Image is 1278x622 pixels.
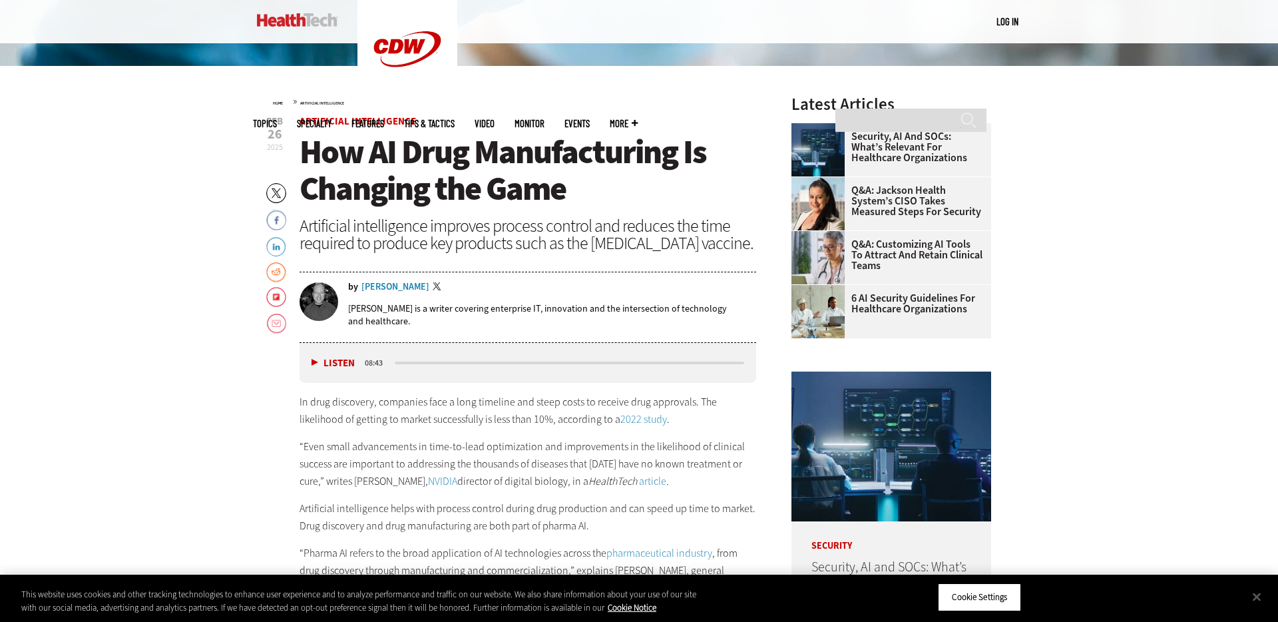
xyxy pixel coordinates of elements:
a: NVIDIA [428,474,457,488]
img: Doctors meeting in the office [791,285,845,338]
img: Home [257,13,337,27]
button: Cookie Settings [938,583,1021,611]
button: Listen [312,358,355,368]
a: security team in high-tech computer room [791,123,851,134]
p: Security [791,521,991,551]
em: HealthTech [588,474,637,488]
a: Q&A: Customizing AI Tools To Attract and Retain Clinical Teams [791,239,983,271]
p: “Even small advancements in time-to-lead optimization and improvements in the likelihood of clini... [300,438,756,489]
span: More [610,119,638,129]
p: Artificial intelligence helps with process control during drug production and can speed up time t... [300,500,756,534]
span: Topics [253,119,277,129]
img: security team in high-tech computer room [791,123,845,176]
span: How AI Drug Manufacturing Is Changing the Game [300,130,706,210]
a: 2022 study [620,412,667,426]
a: Features [351,119,384,129]
a: Doctors meeting in the office [791,285,851,296]
img: security team in high-tech computer room [791,372,991,521]
a: Q&A: Jackson Health System’s CISO Takes Measured Steps for Security [791,185,983,217]
span: by [348,282,358,292]
a: MonITor [515,119,544,129]
em: . [666,474,669,488]
img: Connie Barrera [791,177,845,230]
a: 6 AI Security Guidelines for Healthcare Organizations [791,293,983,314]
div: Artificial intelligence improves process control and reduces the time required to produce key pro... [300,217,756,252]
a: CDW [357,88,457,102]
a: article [639,474,666,488]
button: Close [1242,582,1271,611]
div: duration [363,357,393,369]
p: In drug discovery, companies face a long timeline and steep costs to receive drug approvals. The ... [300,394,756,428]
p: “Pharma AI refers to the broad application of AI technologies across the , from drug discovery th... [300,545,756,596]
img: Brian Horowitz [300,282,338,321]
a: Security, AI and SOCs: What’s Relevant for Healthcare Organizations [791,131,983,163]
a: Tips & Tactics [404,119,455,129]
a: pharmaceutical industry [606,546,712,560]
p: [PERSON_NAME] is a writer covering enterprise IT, innovation and the intersection of technology a... [348,302,756,328]
a: Twitter [433,282,445,293]
a: [PERSON_NAME] [361,282,429,292]
a: Video [475,119,495,129]
a: Log in [996,15,1018,27]
h3: Latest Articles [791,96,991,113]
div: This website uses cookies and other tracking technologies to enhance user experience and to analy... [21,588,703,614]
a: doctor on laptop [791,231,851,242]
a: More information about your privacy [608,602,656,613]
a: Events [564,119,590,129]
div: User menu [996,15,1018,29]
a: Connie Barrera [791,177,851,188]
div: media player [300,343,756,383]
span: 2025 [267,142,283,153]
span: Specialty [297,119,331,129]
img: doctor on laptop [791,231,845,284]
a: Security, AI and SOCs: What’s Relevant for Healthcare Organizations [811,558,966,604]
